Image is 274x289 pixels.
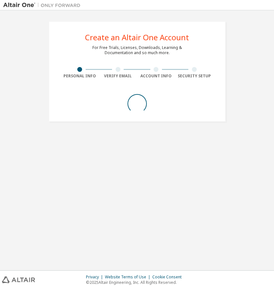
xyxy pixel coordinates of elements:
[105,275,152,280] div: Website Terms of Use
[99,73,137,79] div: Verify Email
[86,275,105,280] div: Privacy
[92,45,182,55] div: For Free Trials, Licenses, Downloads, Learning & Documentation and so much more.
[85,34,189,41] div: Create an Altair One Account
[61,73,99,79] div: Personal Info
[137,73,175,79] div: Account Info
[175,73,213,79] div: Security Setup
[3,2,84,8] img: Altair One
[2,276,35,283] img: altair_logo.svg
[152,275,185,280] div: Cookie Consent
[86,280,185,285] p: © 2025 Altair Engineering, Inc. All Rights Reserved.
